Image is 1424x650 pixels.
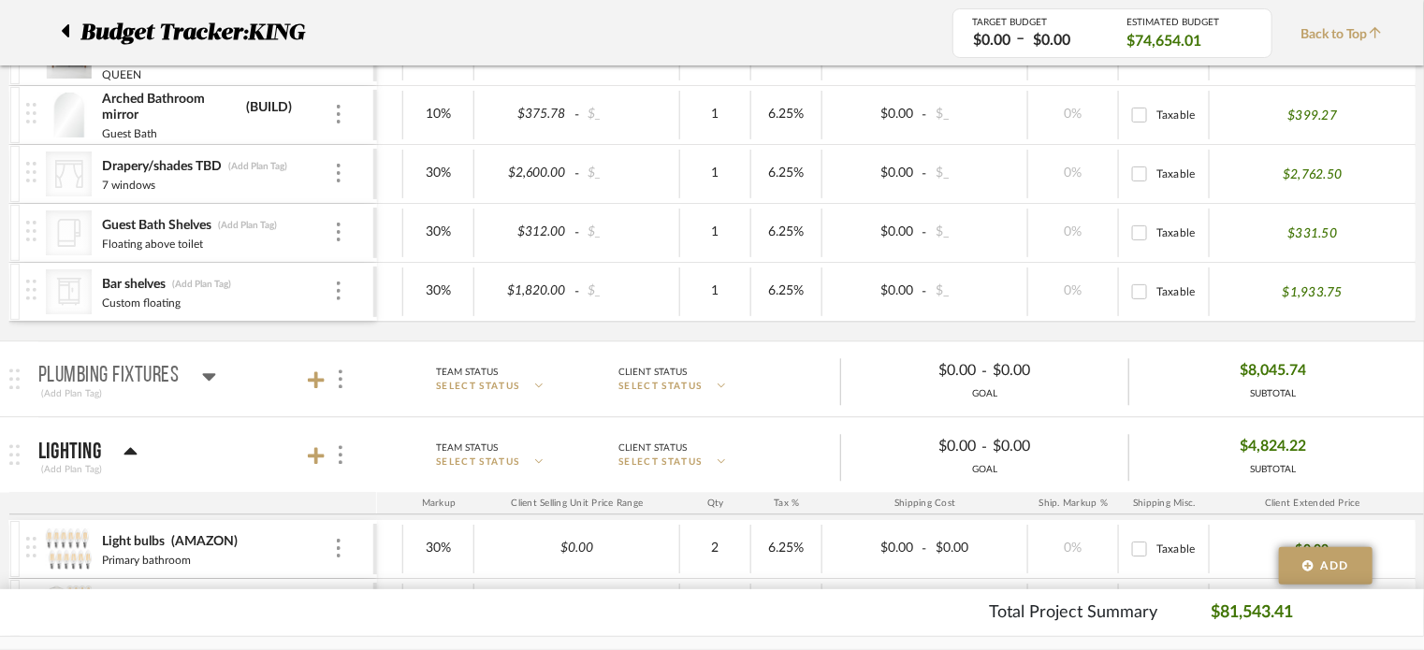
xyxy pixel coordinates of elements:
[339,369,342,388] img: 3dots-v.svg
[1034,278,1112,305] div: 0%
[9,444,20,465] img: grip.svg
[583,219,675,246] div: $_
[337,539,341,557] img: 3dots-v.svg
[686,101,745,128] div: 1
[1034,101,1112,128] div: 0%
[1240,387,1306,401] div: SUBTOTAL
[920,282,931,301] span: -
[1126,17,1253,28] div: ESTIMATED BUDGET
[337,164,341,182] img: 3dots-v.svg
[101,294,182,312] div: Custom floating
[920,165,931,183] span: -
[26,537,36,557] img: vertical-grip.svg
[989,600,1157,626] p: Total Project Summary
[436,440,498,456] div: Team Status
[1288,107,1338,125] p: $399.27
[931,278,1023,305] div: $_
[972,17,1098,28] div: TARGET BUDGET
[1016,28,1024,51] span: –
[1034,535,1112,562] div: 0%
[1283,166,1342,184] p: $2,762.50
[931,535,1023,562] div: $0.00
[1119,492,1210,514] div: Shipping Misc.
[9,368,20,389] img: grip.svg
[217,219,278,232] div: (Add Plan Tag)
[841,387,1128,401] div: GOAL
[583,278,675,305] div: $_
[1156,286,1196,297] span: Taxable
[757,219,816,246] div: 6.25%
[409,535,468,562] div: 30%
[686,160,745,187] div: 1
[822,492,1028,514] div: Shipping Cost
[686,278,745,305] div: 1
[1240,356,1306,385] span: $8,045.74
[409,101,468,128] div: 10%
[1240,432,1306,461] span: $4,824.22
[101,176,156,195] div: 7 windows
[931,160,1023,187] div: $_
[38,461,105,478] div: (Add Plan Tag)
[1156,168,1196,180] span: Taxable
[337,282,341,300] img: 3dots-v.svg
[526,535,629,562] div: $0.00
[409,278,468,305] div: 30%
[101,533,166,551] div: Light bulbs
[436,380,520,394] span: SELECT STATUS
[920,224,931,242] span: -
[751,492,822,514] div: Tax %
[857,356,982,385] div: $0.00
[618,455,703,469] span: SELECT STATUS
[572,282,583,301] span: -
[828,535,920,562] div: $0.00
[1279,547,1373,585] button: Add
[757,278,816,305] div: 6.25%
[1240,463,1306,477] div: SUBTOTAL
[1321,557,1349,574] span: Add
[101,91,240,124] div: Arched Bathroom mirror
[436,455,520,469] span: SELECT STATUS
[1034,219,1112,246] div: 0%
[1027,30,1076,51] div: $0.00
[1156,109,1196,121] span: Taxable
[101,551,192,570] div: Primary bathroom
[618,364,687,381] div: Client Status
[1028,492,1119,514] div: Ship. Markup %
[967,30,1016,51] div: $0.00
[1034,160,1112,187] div: 0%
[480,278,572,305] div: $1,820.00
[38,365,180,387] p: Plumbing Fixtures
[931,219,1023,246] div: $_
[101,217,212,235] div: Guest Bath Shelves
[436,364,498,381] div: Team Status
[170,533,239,551] div: (AMAZON)
[101,276,167,294] div: Bar shelves
[46,527,92,571] img: 064ea96e-5338-4d98-a99a-be2c734e4cbb_50x50.jpg
[46,585,92,630] img: 590ead7d-2573-447c-a914-495f712bac6c_50x50.jpg
[857,432,982,461] div: $0.00
[38,385,105,402] div: (Add Plan Tag)
[1288,224,1338,243] p: $331.50
[26,221,36,241] img: vertical-grip.svg
[1211,600,1293,626] p: $81,543.41
[920,106,931,124] span: -
[409,219,468,246] div: 30%
[1296,541,1330,559] p: $0.00
[988,356,1113,385] div: $0.00
[245,99,293,117] div: (BUILD)
[1210,492,1416,514] div: Client Extended Price
[572,106,583,124] span: -
[982,436,988,458] span: -
[480,219,572,246] div: $312.00
[26,162,36,182] img: vertical-grip.svg
[337,105,341,123] img: 3dots-v.svg
[46,93,92,137] img: 4f55abde-9cf2-4221-81bc-87c455b9b7ca_50x50.jpg
[339,445,342,464] img: 3dots-v.svg
[403,492,474,514] div: Markup
[26,280,36,300] img: vertical-grip.svg
[841,463,1128,477] div: GOAL
[480,101,572,128] div: $375.78
[686,219,745,246] div: 1
[982,360,988,383] span: -
[828,219,920,246] div: $0.00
